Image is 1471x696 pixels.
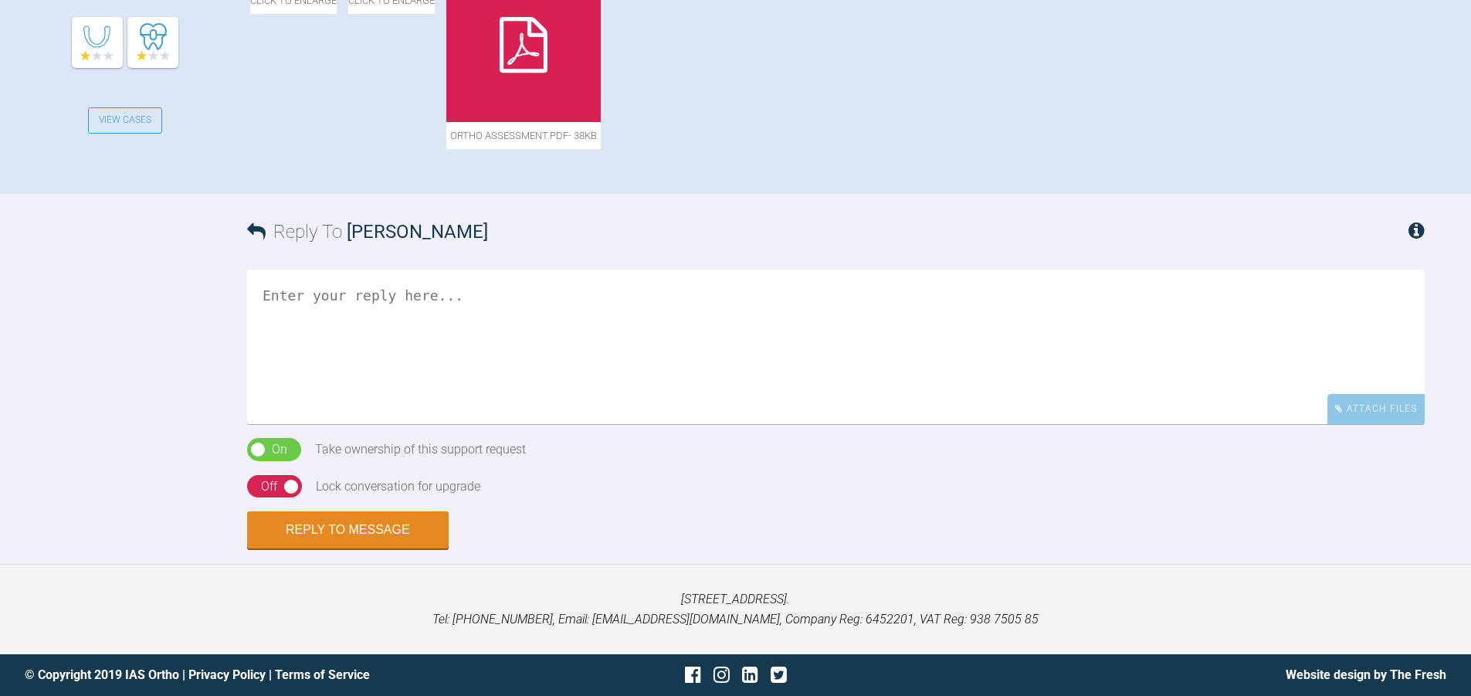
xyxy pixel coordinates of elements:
[1286,667,1446,682] a: Website design by The Fresh
[88,107,162,134] a: View Cases
[315,440,526,460] div: Take ownership of this support request
[446,122,601,149] span: Ortho Assessment.pdf - 38KB
[247,511,449,548] button: Reply to Message
[347,221,488,243] span: [PERSON_NAME]
[275,667,370,682] a: Terms of Service
[25,665,499,685] div: © Copyright 2019 IAS Ortho | |
[25,589,1446,629] p: [STREET_ADDRESS]. Tel: [PHONE_NUMBER], Email: [EMAIL_ADDRESS][DOMAIN_NAME], Company Reg: 6452201,...
[247,217,488,246] h3: Reply To
[316,477,480,497] div: Lock conversation for upgrade
[188,667,266,682] a: Privacy Policy
[1327,394,1425,424] div: Attach Files
[272,440,287,460] div: On
[261,477,277,497] div: Off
